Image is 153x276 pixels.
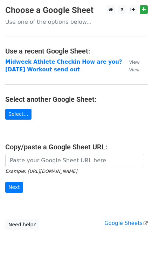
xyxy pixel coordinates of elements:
a: Select... [5,109,32,120]
a: [DATE] Workout send out [5,66,80,73]
a: Midweek Athlete Checkin How are you? [5,59,122,65]
h4: Use a recent Google Sheet: [5,47,148,55]
h4: Select another Google Sheet: [5,95,148,104]
small: View [129,67,140,72]
small: View [129,59,140,65]
input: Paste your Google Sheet URL here [5,154,144,167]
a: Need help? [5,219,39,230]
small: Example: [URL][DOMAIN_NAME] [5,169,77,174]
input: Next [5,182,23,193]
p: Use one of the options below... [5,18,148,26]
a: View [122,59,140,65]
a: View [122,66,140,73]
a: Google Sheets [104,220,148,226]
h4: Copy/paste a Google Sheet URL: [5,143,148,151]
iframe: Chat Widget [118,242,153,276]
h3: Choose a Google Sheet [5,5,148,15]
